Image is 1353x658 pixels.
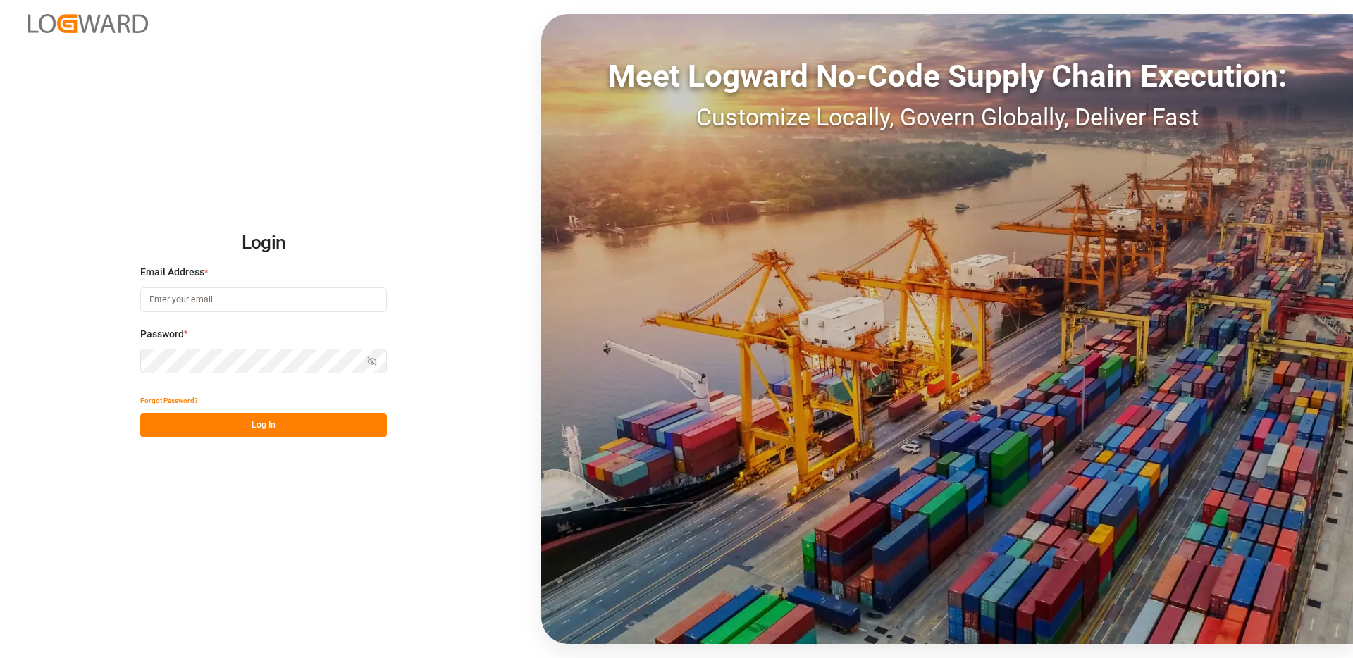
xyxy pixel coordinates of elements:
[140,413,387,437] button: Log In
[541,99,1353,135] div: Customize Locally, Govern Globally, Deliver Fast
[140,265,204,280] span: Email Address
[140,327,184,342] span: Password
[140,221,387,266] h2: Login
[541,53,1353,99] div: Meet Logward No-Code Supply Chain Execution:
[140,287,387,312] input: Enter your email
[28,14,148,33] img: Logward_new_orange.png
[140,388,198,413] button: Forgot Password?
